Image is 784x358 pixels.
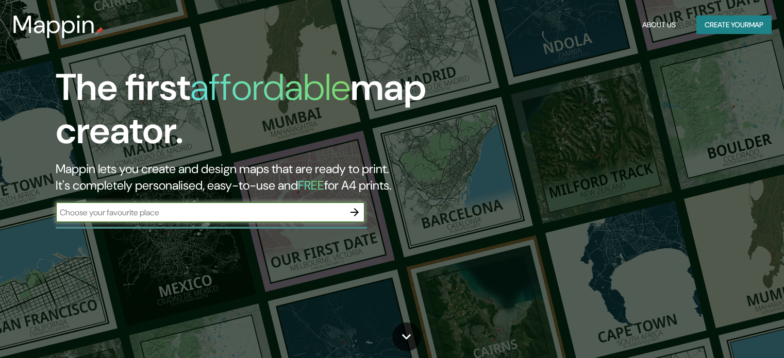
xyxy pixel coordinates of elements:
button: About Us [638,15,680,35]
h5: FREE [298,177,324,193]
h1: affordable [190,63,351,111]
h1: The first map creator. [56,66,448,161]
img: mappin-pin [95,27,104,35]
h3: Mappin [12,10,95,39]
button: Create yourmap [696,15,772,35]
input: Choose your favourite place [56,207,344,218]
h2: Mappin lets you create and design maps that are ready to print. It's completely personalised, eas... [56,161,448,194]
